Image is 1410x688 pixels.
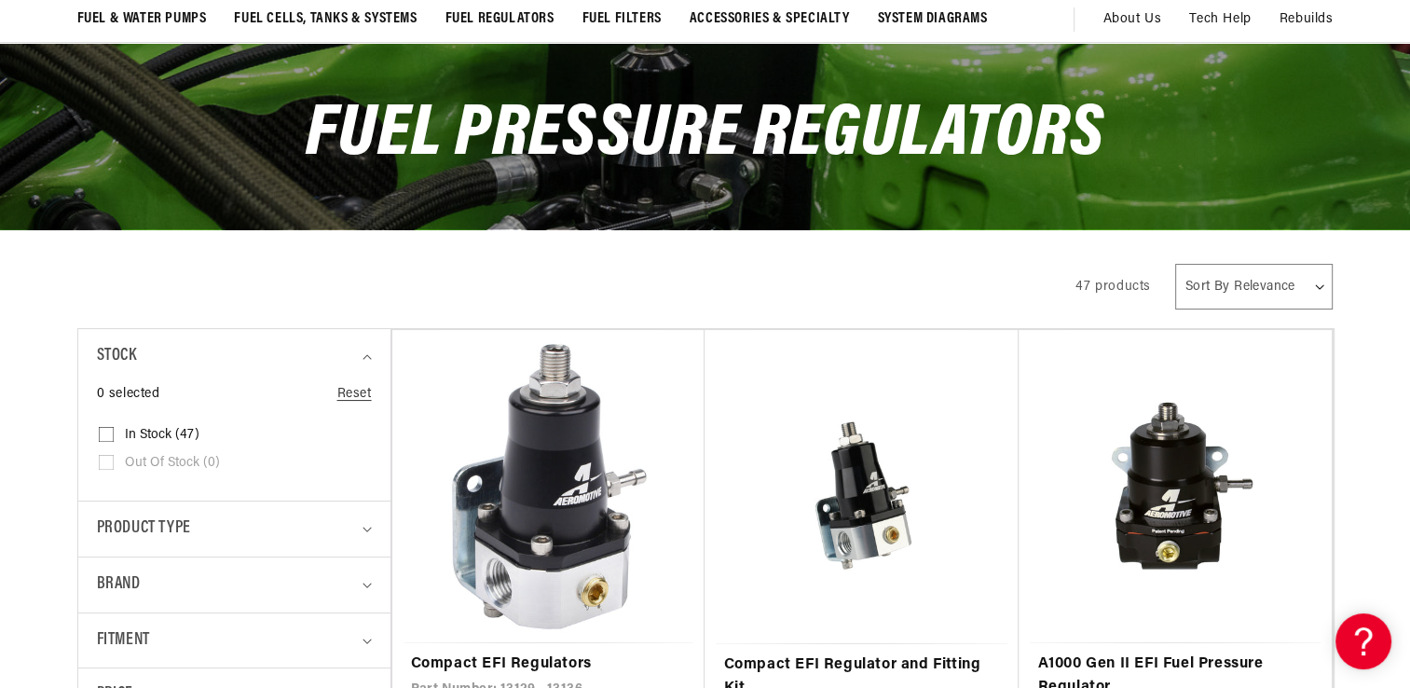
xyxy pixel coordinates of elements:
[97,502,372,557] summary: Product type (0 selected)
[97,384,160,405] span: 0 selected
[411,653,687,677] a: Compact EFI Regulators
[1280,9,1334,30] span: Rebuilds
[337,384,372,405] a: Reset
[125,455,220,472] span: Out of stock (0)
[77,9,207,29] span: Fuel & Water Pumps
[1075,280,1151,294] span: 47 products
[97,329,372,384] summary: Stock (0 selected)
[306,99,1103,172] span: Fuel Pressure Regulators
[97,571,141,599] span: Brand
[97,613,372,668] summary: Fitment (0 selected)
[97,557,372,612] summary: Brand (0 selected)
[445,9,554,29] span: Fuel Regulators
[97,627,150,654] span: Fitment
[97,516,191,543] span: Product type
[234,9,417,29] span: Fuel Cells, Tanks & Systems
[582,9,662,29] span: Fuel Filters
[125,427,199,444] span: In stock (47)
[97,343,137,370] span: Stock
[878,9,988,29] span: System Diagrams
[690,9,850,29] span: Accessories & Specialty
[1189,9,1251,30] span: Tech Help
[1102,12,1161,26] span: About Us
